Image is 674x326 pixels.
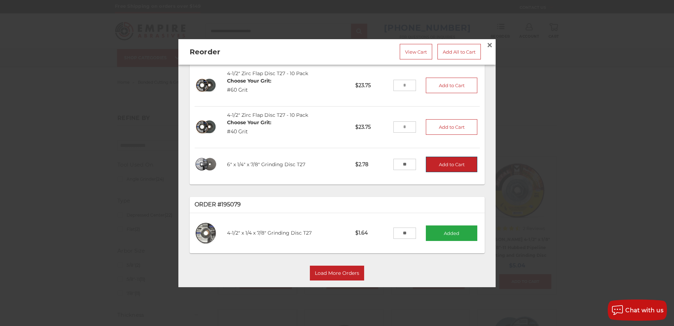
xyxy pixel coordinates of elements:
[227,112,308,118] a: 4-1/2" Zirc Flap Disc T27 - 10 Pack
[350,77,393,94] p: $23.75
[625,307,663,314] span: Chat with us
[426,225,477,241] button: Added
[426,120,477,135] button: Add to Cart
[310,266,364,280] button: Load More Orders
[195,153,217,176] img: 6
[227,161,305,168] a: 6" x 1/4" x 7/8" Grinding Disc T27
[426,78,477,93] button: Add to Cart
[426,157,477,173] button: Add to Cart
[190,47,306,57] h2: Reorder
[227,119,271,126] dt: Choose Your Grit:
[195,222,217,245] img: 4-1/2
[227,230,312,236] a: 4-1/2" x 1/4 x 7/8" Grinding Disc T27
[195,201,480,209] p: Order #195079
[608,300,667,321] button: Chat with us
[195,74,217,97] img: 4-1/2
[195,116,217,139] img: 4-1/2
[400,44,432,60] a: View Cart
[350,225,393,242] p: $1.64
[486,38,493,52] span: ×
[484,40,495,51] a: Close
[350,156,393,173] p: $2.78
[227,70,308,77] a: 4-1/2" Zirc Flap Disc T27 - 10 Pack
[437,44,481,60] a: Add All to Cart
[227,77,271,85] dt: Choose Your Grit:
[350,119,393,136] p: $23.75
[227,86,271,94] dd: #60 Grit
[227,128,271,135] dd: #40 Grit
